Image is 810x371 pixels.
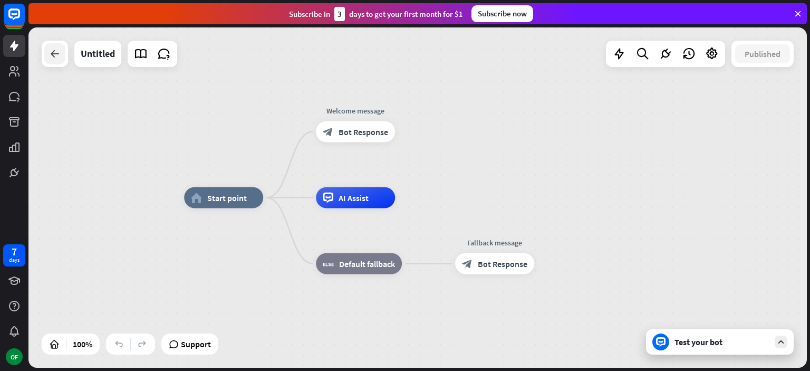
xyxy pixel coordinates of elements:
[8,4,40,36] button: Open LiveChat chat widget
[289,7,463,21] div: Subscribe in days to get your first month for $1
[735,44,790,63] button: Published
[471,5,533,22] div: Subscribe now
[462,259,472,269] i: block_bot_response
[323,259,334,269] i: block_fallback
[334,7,345,21] div: 3
[12,247,17,256] div: 7
[207,193,247,203] span: Start point
[6,348,23,365] div: OF
[181,336,211,353] span: Support
[478,259,527,269] span: Bot Response
[191,193,202,203] i: home_2
[323,127,333,137] i: block_bot_response
[674,337,769,347] div: Test your bot
[447,237,542,248] div: Fallback message
[70,336,95,353] div: 100%
[339,259,395,269] span: Default fallback
[339,193,369,203] span: AI Assist
[9,256,20,264] div: days
[308,106,403,116] div: Welcome message
[339,127,388,137] span: Bot Response
[81,41,115,67] div: Untitled
[3,244,25,267] a: 7 days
